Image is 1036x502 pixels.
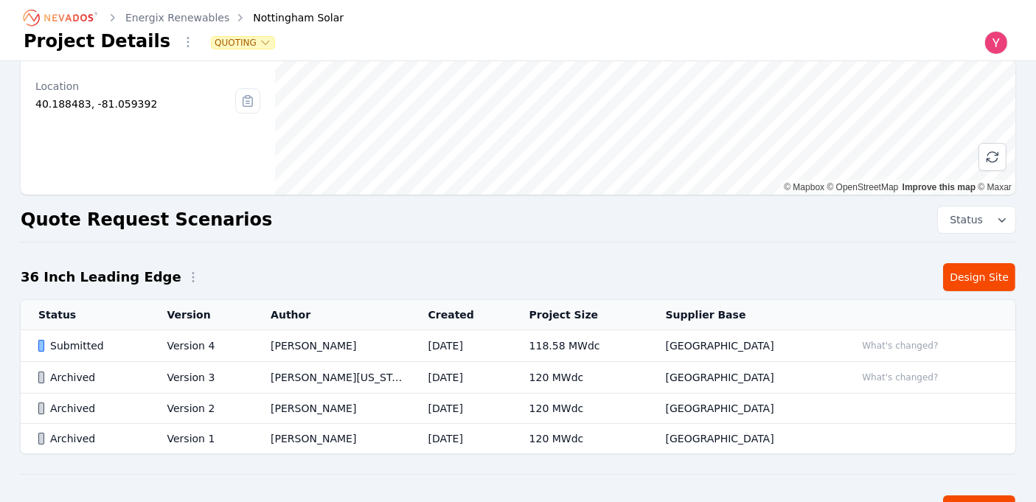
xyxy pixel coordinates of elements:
td: [PERSON_NAME] [253,424,410,454]
td: [GEOGRAPHIC_DATA] [648,394,838,424]
h2: 36 Inch Leading Edge [21,267,181,287]
a: Energix Renewables [125,10,229,25]
a: Maxar [978,182,1012,192]
td: [DATE] [411,424,512,454]
tr: SubmittedVersion 4[PERSON_NAME][DATE]118.58 MWdc[GEOGRAPHIC_DATA]What's changed? [21,330,1015,362]
a: Design Site [943,263,1015,291]
div: 40.188483, -81.059392 [35,97,235,111]
th: Status [21,300,150,330]
td: Version 2 [150,394,254,424]
div: Archived [38,370,142,385]
td: 120 MWdc [512,362,648,394]
th: Project Size [512,300,648,330]
img: Yoni Bennett [984,31,1008,55]
div: Archived [38,431,142,446]
td: [PERSON_NAME] [253,394,410,424]
tr: ArchivedVersion 1[PERSON_NAME][DATE]120 MWdc[GEOGRAPHIC_DATA] [21,424,1015,454]
td: 120 MWdc [512,394,648,424]
button: Status [938,206,1015,233]
nav: Breadcrumb [24,6,344,29]
td: [DATE] [411,330,512,362]
td: [PERSON_NAME] [253,330,410,362]
td: 118.58 MWdc [512,330,648,362]
a: OpenStreetMap [827,182,899,192]
button: What's changed? [855,338,945,354]
th: Version [150,300,254,330]
td: Version 3 [150,362,254,394]
tr: ArchivedVersion 2[PERSON_NAME][DATE]120 MWdc[GEOGRAPHIC_DATA] [21,394,1015,424]
th: Created [411,300,512,330]
button: What's changed? [855,369,945,386]
div: Location [35,79,235,94]
td: [PERSON_NAME][US_STATE] [253,362,410,394]
td: 120 MWdc [512,424,648,454]
tr: ArchivedVersion 3[PERSON_NAME][US_STATE][DATE]120 MWdc[GEOGRAPHIC_DATA]What's changed? [21,362,1015,394]
th: Author [253,300,410,330]
h2: Quote Request Scenarios [21,208,272,231]
div: Submitted [38,338,142,353]
td: Version 4 [150,330,254,362]
div: Archived [38,401,142,416]
a: Improve this map [903,182,976,192]
td: [DATE] [411,362,512,394]
td: [GEOGRAPHIC_DATA] [648,362,838,394]
td: Version 1 [150,424,254,454]
td: [GEOGRAPHIC_DATA] [648,330,838,362]
button: Quoting [212,37,274,49]
td: [GEOGRAPHIC_DATA] [648,424,838,454]
h1: Project Details [24,29,170,53]
span: Status [944,212,983,227]
div: Nottingham Solar [232,10,344,25]
a: Mapbox [784,182,824,192]
td: [DATE] [411,394,512,424]
th: Supplier Base [648,300,838,330]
